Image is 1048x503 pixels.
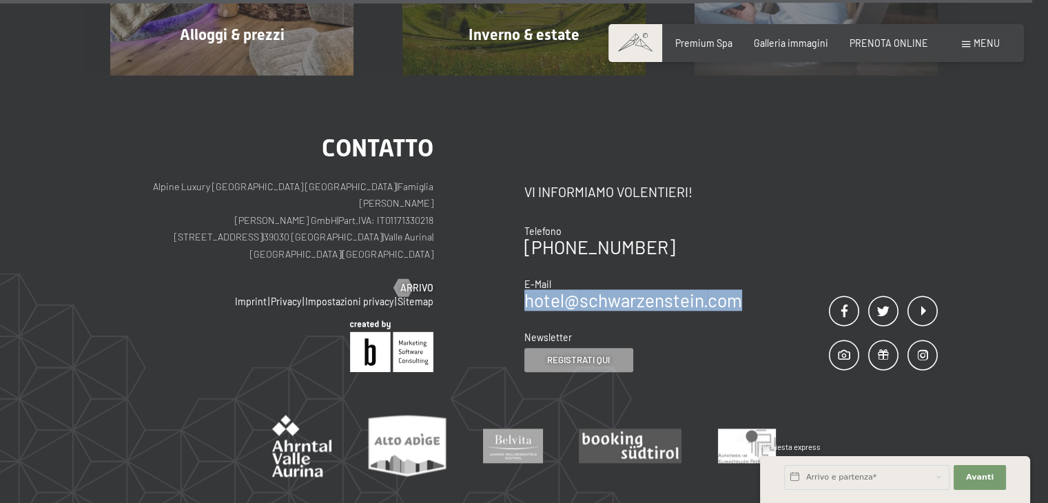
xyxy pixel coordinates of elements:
[524,278,551,290] span: E-Mail
[524,331,572,343] span: Newsletter
[268,296,269,307] span: |
[850,37,928,49] a: PRENOTA ONLINE
[954,465,1006,490] button: Avanti
[754,37,828,49] a: Galleria immagini
[271,296,301,307] a: Privacy
[394,281,433,295] a: Arrivo
[382,231,384,243] span: |
[110,178,433,263] p: Alpine Luxury [GEOGRAPHIC_DATA] [GEOGRAPHIC_DATA] Famiglia [PERSON_NAME] [PERSON_NAME] GmbH Part....
[974,37,1000,49] span: Menu
[305,296,393,307] a: Impostazioni privacy
[337,214,338,226] span: |
[396,181,398,192] span: |
[341,248,342,260] span: |
[469,26,579,43] span: Inverno & estate
[180,26,285,43] span: Alloggi & prezzi
[398,296,433,307] a: Sitemap
[675,37,732,49] a: Premium Spa
[322,134,433,162] span: Contatto
[235,296,267,307] a: Imprint
[263,231,264,243] span: |
[966,472,994,483] span: Avanti
[524,289,742,311] a: hotel@schwarzenstein.com
[524,225,562,237] span: Telefono
[395,296,396,307] span: |
[432,231,433,243] span: |
[760,442,821,451] span: Richiesta express
[524,236,675,258] a: [PHONE_NUMBER]
[547,353,610,366] span: Registrati qui
[524,184,692,200] span: Vi informiamo volentieri!
[302,296,304,307] span: |
[400,281,433,295] span: Arrivo
[350,320,433,372] img: Brandnamic GmbH | Leading Hospitality Solutions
